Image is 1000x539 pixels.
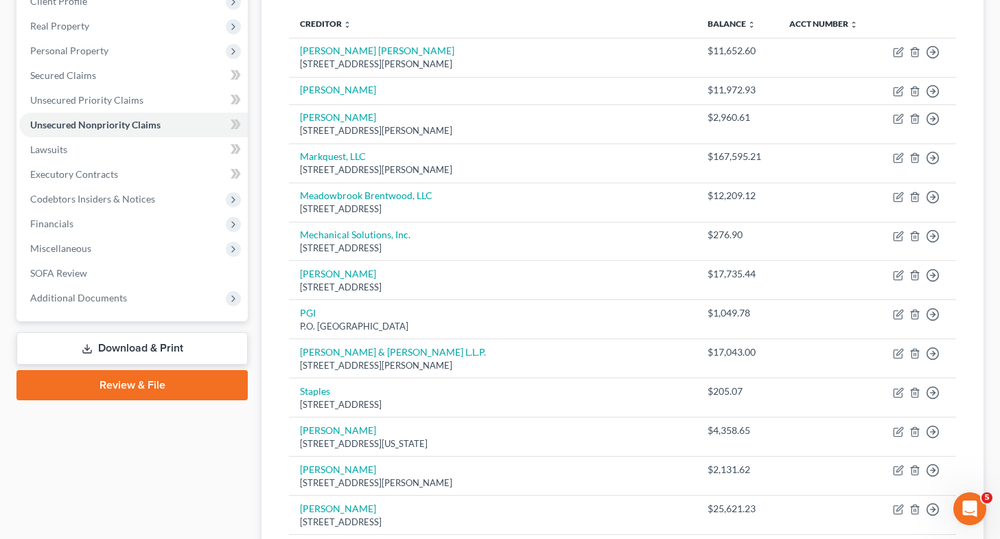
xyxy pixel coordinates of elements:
[708,19,756,29] a: Balance unfold_more
[30,168,118,180] span: Executory Contracts
[300,45,454,56] a: [PERSON_NAME] [PERSON_NAME]
[30,20,89,32] span: Real Property
[30,292,127,303] span: Additional Documents
[708,267,767,281] div: $17,735.44
[708,189,767,203] div: $12,209.12
[19,63,248,88] a: Secured Claims
[30,45,108,56] span: Personal Property
[300,203,686,216] div: [STREET_ADDRESS]
[300,385,330,397] a: Staples
[708,228,767,242] div: $276.90
[300,268,376,279] a: [PERSON_NAME]
[708,502,767,516] div: $25,621.23
[300,229,410,240] a: Mechanical Solutions, Inc.
[16,332,248,365] a: Download & Print
[300,124,686,137] div: [STREET_ADDRESS][PERSON_NAME]
[30,119,161,130] span: Unsecured Nonpriority Claims
[30,242,91,254] span: Miscellaneous
[300,307,316,319] a: PGI
[300,58,686,71] div: [STREET_ADDRESS][PERSON_NAME]
[300,359,686,372] div: [STREET_ADDRESS][PERSON_NAME]
[16,370,248,400] a: Review & File
[708,44,767,58] div: $11,652.60
[789,19,858,29] a: Acct Number unfold_more
[300,424,376,436] a: [PERSON_NAME]
[300,281,686,294] div: [STREET_ADDRESS]
[300,398,686,411] div: [STREET_ADDRESS]
[981,492,992,503] span: 5
[300,516,686,529] div: [STREET_ADDRESS]
[300,320,686,333] div: P.O. [GEOGRAPHIC_DATA]
[300,190,432,201] a: Meadowbrook Brentwood, LLC
[708,385,767,398] div: $205.07
[19,162,248,187] a: Executory Contracts
[30,267,87,279] span: SOFA Review
[300,463,376,475] a: [PERSON_NAME]
[300,477,686,490] div: [STREET_ADDRESS][PERSON_NAME]
[300,437,686,450] div: [STREET_ADDRESS][US_STATE]
[708,83,767,97] div: $11,972.93
[19,261,248,286] a: SOFA Review
[708,306,767,320] div: $1,049.78
[30,193,155,205] span: Codebtors Insiders & Notices
[30,144,67,155] span: Lawsuits
[708,424,767,437] div: $4,358.65
[19,137,248,162] a: Lawsuits
[30,69,96,81] span: Secured Claims
[300,346,486,358] a: [PERSON_NAME] & [PERSON_NAME] L.L.P.
[708,345,767,359] div: $17,043.00
[300,503,376,514] a: [PERSON_NAME]
[708,463,767,477] div: $2,131.62
[953,492,986,525] iframe: Intercom live chat
[30,94,143,106] span: Unsecured Priority Claims
[19,113,248,137] a: Unsecured Nonpriority Claims
[300,163,686,176] div: [STREET_ADDRESS][PERSON_NAME]
[300,19,351,29] a: Creditor unfold_more
[300,242,686,255] div: [STREET_ADDRESS]
[343,21,351,29] i: unfold_more
[30,218,73,229] span: Financials
[708,150,767,163] div: $167,595.21
[747,21,756,29] i: unfold_more
[708,111,767,124] div: $2,960.61
[300,111,376,123] a: [PERSON_NAME]
[300,84,376,95] a: [PERSON_NAME]
[850,21,858,29] i: unfold_more
[300,150,366,162] a: Markquest, LLC
[19,88,248,113] a: Unsecured Priority Claims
